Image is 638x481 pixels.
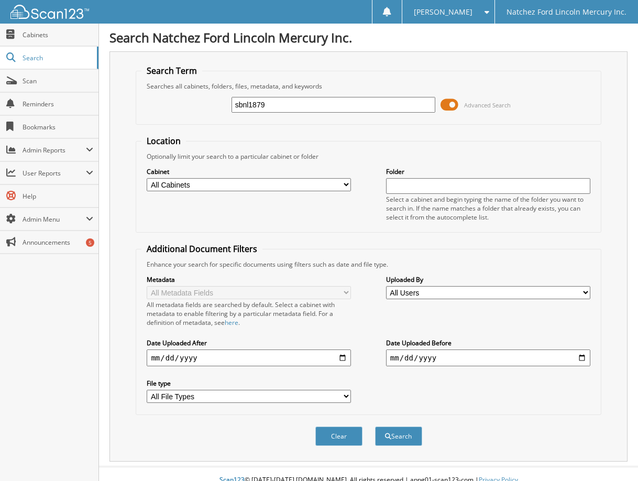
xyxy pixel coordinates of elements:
[23,215,86,224] span: Admin Menu
[147,167,351,176] label: Cabinet
[10,5,89,19] img: scan123-logo-white.svg
[23,30,93,39] span: Cabinets
[23,100,93,108] span: Reminders
[386,349,590,366] input: end
[23,146,86,155] span: Admin Reports
[147,300,351,327] div: All metadata fields are searched by default. Select a cabinet with metadata to enable filtering b...
[386,195,590,222] div: Select a cabinet and begin typing the name of the folder you want to search in. If the name match...
[141,243,262,255] legend: Additional Document Filters
[109,29,628,46] h1: Search Natchez Ford Lincoln Mercury Inc.
[386,275,590,284] label: Uploaded By
[586,431,638,481] iframe: Chat Widget
[23,123,93,132] span: Bookmarks
[23,238,93,247] span: Announcements
[86,238,94,247] div: 5
[23,169,86,178] span: User Reports
[414,9,472,15] span: [PERSON_NAME]
[141,82,595,91] div: Searches all cabinets, folders, files, metadata, and keywords
[315,427,362,446] button: Clear
[147,349,351,366] input: start
[23,53,92,62] span: Search
[147,275,351,284] label: Metadata
[141,152,595,161] div: Optionally limit your search to a particular cabinet or folder
[375,427,422,446] button: Search
[147,379,351,388] label: File type
[225,318,238,327] a: here
[23,192,93,201] span: Help
[147,338,351,347] label: Date Uploaded After
[386,338,590,347] label: Date Uploaded Before
[386,167,590,176] label: Folder
[507,9,626,15] span: Natchez Ford Lincoln Mercury Inc.
[464,101,511,109] span: Advanced Search
[23,76,93,85] span: Scan
[141,135,186,147] legend: Location
[141,260,595,269] div: Enhance your search for specific documents using filters such as date and file type.
[141,65,202,76] legend: Search Term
